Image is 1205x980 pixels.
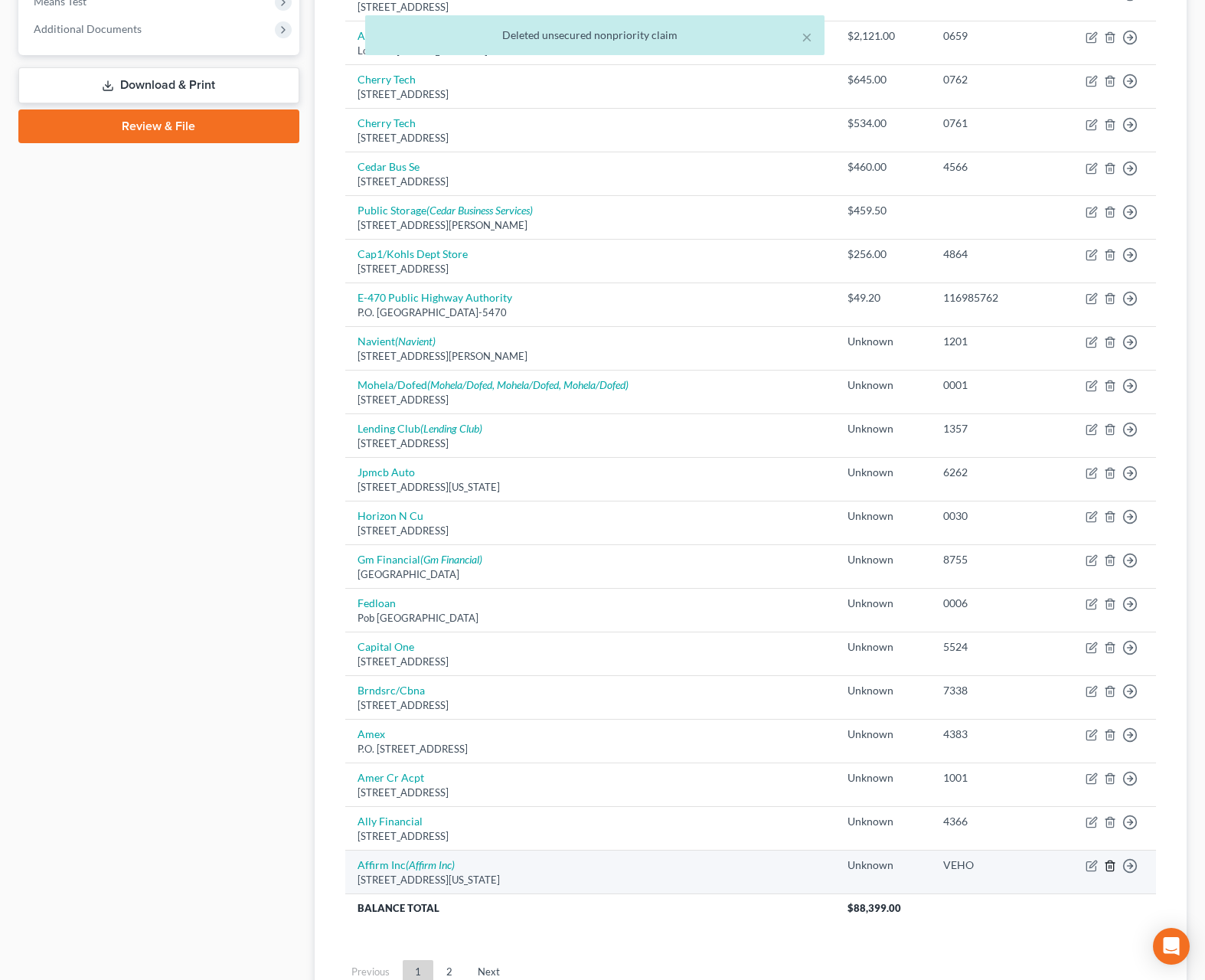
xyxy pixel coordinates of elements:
[847,683,919,698] div: Unknown
[847,465,919,480] div: Unknown
[358,204,533,217] a: Public Storage(Cedar Business Services)
[1153,928,1190,965] div: Open Intercom Messenger
[358,465,415,479] a: Jpmcb Auto
[847,290,919,305] div: $49.20
[358,175,824,189] div: [STREET_ADDRESS]
[358,436,824,451] div: [STREET_ADDRESS]
[943,377,1043,393] div: 0001
[358,771,424,784] a: Amer Cr Acpt
[943,639,1043,655] div: 5524
[358,305,824,320] div: P.O. [GEOGRAPHIC_DATA]-5470
[847,552,919,567] div: Unknown
[345,893,836,921] th: Balance Total
[802,28,812,46] button: ×
[943,814,1043,829] div: 4366
[395,335,436,348] i: (Navient)
[358,815,423,828] a: Ally Financial
[358,218,824,233] div: [STREET_ADDRESS][PERSON_NAME]
[943,727,1043,742] div: 4383
[358,873,824,887] div: [STREET_ADDRESS][US_STATE]
[943,508,1043,524] div: 0030
[943,465,1043,480] div: 6262
[358,116,416,129] a: Cherry Tech
[358,291,512,304] a: E-470 Public Highway Authority
[377,28,812,43] div: Deleted unsecured nonpriority claim
[358,858,455,871] a: Affirm Inc(Affirm Inc)
[18,109,299,143] a: Review & File
[847,247,919,262] div: $256.00
[943,290,1043,305] div: 116985762
[18,67,299,103] a: Download & Print
[943,552,1043,567] div: 8755
[847,902,901,914] span: $88,399.00
[943,159,1043,175] div: 4566
[406,858,455,871] i: (Affirm Inc)
[943,247,1043,262] div: 4864
[358,611,824,626] div: Pob [GEOGRAPHIC_DATA]
[358,480,824,495] div: [STREET_ADDRESS][US_STATE]
[358,596,396,609] a: Fedloan
[358,378,629,391] a: Mohela/Dofed(Mohela/Dofed, Mohela/Dofed, Mohela/Dofed)
[358,87,824,102] div: [STREET_ADDRESS]
[358,422,482,435] a: Lending Club(Lending Club)
[943,770,1043,786] div: 1001
[358,335,436,348] a: Navient(Navient)
[847,159,919,175] div: $460.00
[358,524,824,538] div: [STREET_ADDRESS]
[358,567,824,582] div: [GEOGRAPHIC_DATA]
[358,393,824,407] div: [STREET_ADDRESS]
[358,553,482,566] a: Gm Financial(Gm Financial)
[847,377,919,393] div: Unknown
[847,639,919,655] div: Unknown
[847,727,919,742] div: Unknown
[847,814,919,829] div: Unknown
[943,857,1043,873] div: VEHO
[358,727,385,740] a: Amex
[358,509,423,522] a: Horizon N Cu
[427,378,629,391] i: (Mohela/Dofed, Mohela/Dofed, Mohela/Dofed)
[847,508,919,524] div: Unknown
[847,421,919,436] div: Unknown
[847,116,919,131] div: $534.00
[943,116,1043,131] div: 0761
[358,160,420,173] a: Cedar Bus Se
[847,334,919,349] div: Unknown
[943,421,1043,436] div: 1357
[358,73,416,86] a: Cherry Tech
[943,72,1043,87] div: 0762
[426,204,533,217] i: (Cedar Business Services)
[358,829,824,844] div: [STREET_ADDRESS]
[358,684,425,697] a: Brndsrc/Cbna
[358,742,824,756] div: P.O. [STREET_ADDRESS]
[420,422,482,435] i: (Lending Club)
[358,655,824,669] div: [STREET_ADDRESS]
[358,247,468,260] a: Cap1/Kohls Dept Store
[943,596,1043,611] div: 0006
[358,640,414,653] a: Capital One
[847,857,919,873] div: Unknown
[847,596,919,611] div: Unknown
[943,683,1043,698] div: 7338
[358,131,824,145] div: [STREET_ADDRESS]
[358,349,824,364] div: [STREET_ADDRESS][PERSON_NAME]
[358,698,824,713] div: [STREET_ADDRESS]
[358,262,824,276] div: [STREET_ADDRESS]
[358,786,824,800] div: [STREET_ADDRESS]
[847,770,919,786] div: Unknown
[847,203,919,218] div: $459.50
[943,334,1043,349] div: 1201
[420,553,482,566] i: (Gm Financial)
[847,72,919,87] div: $645.00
